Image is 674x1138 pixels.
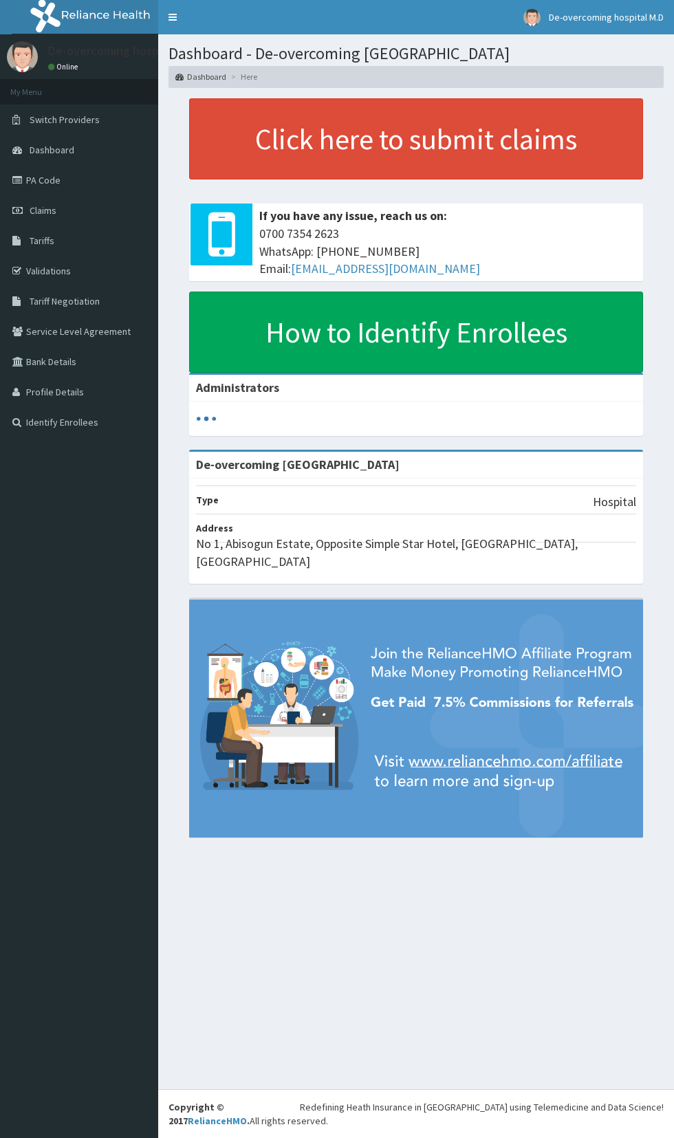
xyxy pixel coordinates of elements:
[196,408,217,429] svg: audio-loading
[196,494,219,506] b: Type
[168,45,664,63] h1: Dashboard - De-overcoming [GEOGRAPHIC_DATA]
[228,71,257,83] li: Here
[188,1115,247,1127] a: RelianceHMO
[259,208,447,223] b: If you have any issue, reach us on:
[300,1100,664,1114] div: Redefining Heath Insurance in [GEOGRAPHIC_DATA] using Telemedicine and Data Science!
[158,1089,674,1138] footer: All rights reserved.
[189,600,643,837] img: provider-team-banner.png
[196,522,233,534] b: Address
[259,225,636,278] span: 0700 7354 2623 WhatsApp: [PHONE_NUMBER] Email:
[7,41,38,72] img: User Image
[30,295,100,307] span: Tariff Negotiation
[175,71,226,83] a: Dashboard
[196,457,400,472] strong: De-overcoming [GEOGRAPHIC_DATA]
[168,1101,250,1127] strong: Copyright © 2017 .
[549,11,664,23] span: De-overcoming hospital M.D
[196,535,636,570] p: No 1, Abisogun Estate, Opposite Simple Star Hotel, [GEOGRAPHIC_DATA], [GEOGRAPHIC_DATA]
[30,144,74,156] span: Dashboard
[30,204,56,217] span: Claims
[48,62,81,72] a: Online
[291,261,480,276] a: [EMAIL_ADDRESS][DOMAIN_NAME]
[523,9,541,26] img: User Image
[189,98,643,179] a: Click here to submit claims
[189,292,643,373] a: How to Identify Enrollees
[30,113,100,126] span: Switch Providers
[30,234,54,247] span: Tariffs
[48,45,198,57] p: De-overcoming hospital M.D
[593,493,636,511] p: Hospital
[196,380,279,395] b: Administrators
